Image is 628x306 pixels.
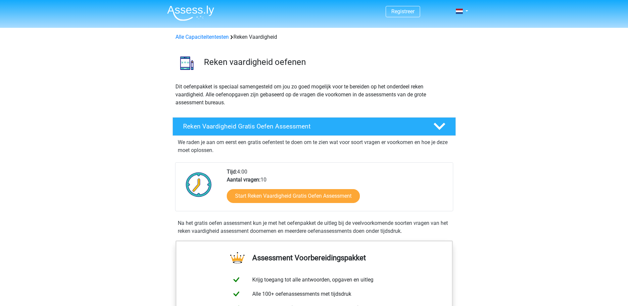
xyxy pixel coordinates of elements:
a: Reken Vaardigheid Gratis Oefen Assessment [170,117,459,136]
p: We raden je aan om eerst een gratis oefentest te doen om te zien wat voor soort vragen er voorkom... [178,138,451,154]
img: Klok [182,168,216,201]
div: Na het gratis oefen assessment kun je met het oefenpakket de uitleg bij de veelvoorkomende soorte... [175,219,453,235]
p: Dit oefenpakket is speciaal samengesteld om jou zo goed mogelijk voor te bereiden op het onderdee... [175,83,453,107]
b: Tijd: [227,169,237,175]
img: Assessly [167,5,214,21]
b: Aantal vragen: [227,177,261,183]
h3: Reken vaardigheid oefenen [204,57,451,67]
a: Start Reken Vaardigheid Gratis Oefen Assessment [227,189,360,203]
a: Alle Capaciteitentesten [175,34,229,40]
h4: Reken Vaardigheid Gratis Oefen Assessment [183,123,423,130]
img: reken vaardigheid [173,49,201,77]
a: Registreer [391,8,414,15]
div: Reken Vaardigheid [173,33,456,41]
div: 4:00 10 [222,168,453,211]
